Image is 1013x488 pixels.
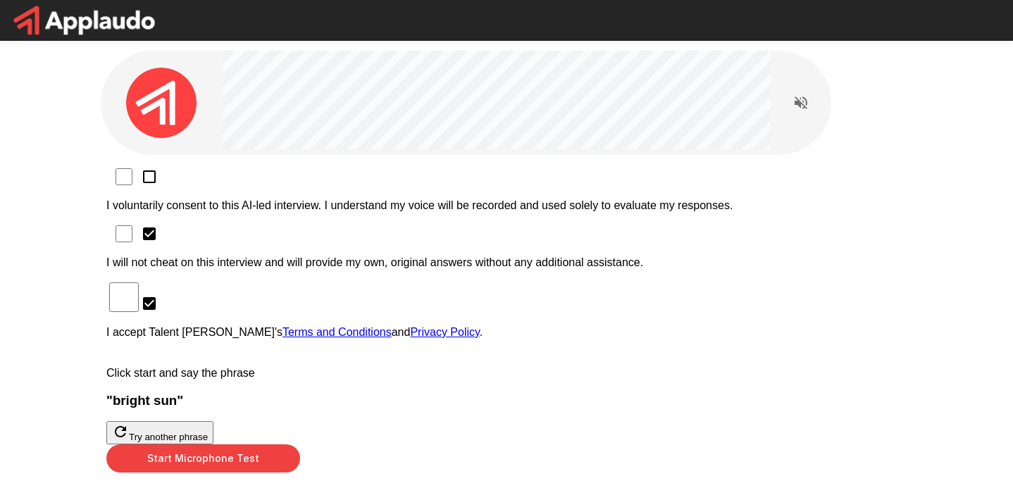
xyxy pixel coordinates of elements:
input: I will not cheat on this interview and will provide my own, original answers without any addition... [109,225,139,242]
p: Click start and say the phrase [106,367,907,380]
a: Terms and Conditions [282,326,392,338]
h3: " bright sun " [106,393,907,408]
p: I accept Talent [PERSON_NAME]'s and . [106,326,907,339]
button: Start Microphone Test [106,444,300,473]
button: Try another phrase [106,421,213,444]
input: I voluntarily consent to this AI-led interview. I understand my voice will be recorded and used s... [109,168,139,185]
p: I voluntarily consent to this AI-led interview. I understand my voice will be recorded and used s... [106,199,907,212]
p: I will not cheat on this interview and will provide my own, original answers without any addition... [106,256,907,269]
a: Privacy Policy [410,326,479,338]
input: I accept Talent [PERSON_NAME]'sTerms and ConditionsandPrivacy Policy. [109,282,139,312]
img: applaudo_avatar.png [126,68,197,138]
button: Read questions aloud [787,89,815,117]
